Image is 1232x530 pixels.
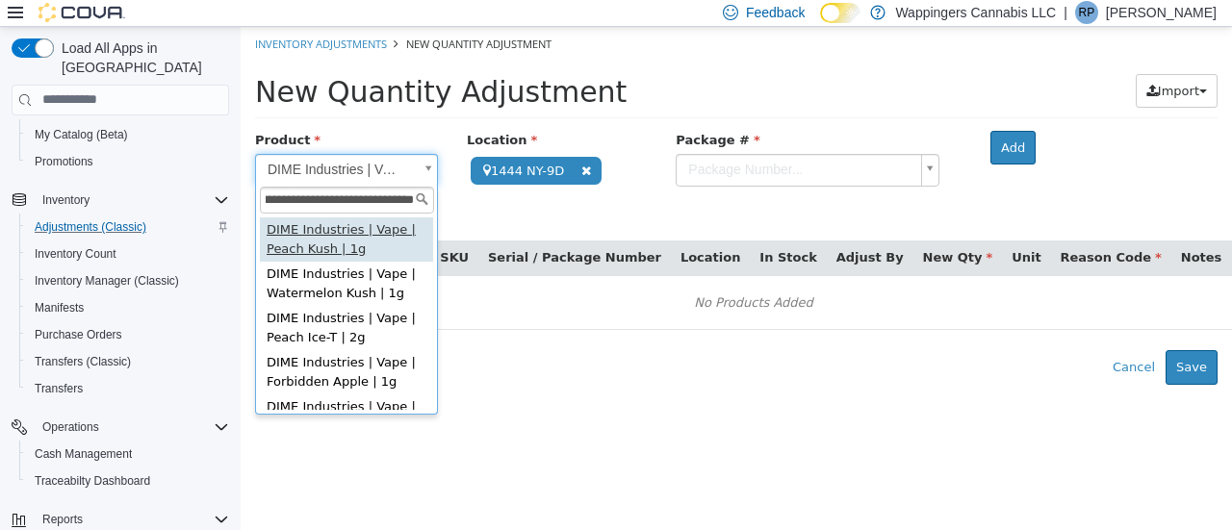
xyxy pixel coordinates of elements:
span: Load All Apps in [GEOGRAPHIC_DATA] [54,38,229,77]
span: Operations [42,419,99,435]
span: Inventory [35,189,229,212]
span: Traceabilty Dashboard [27,469,229,492]
button: Inventory Count [19,240,237,267]
span: Inventory Manager (Classic) [27,269,229,292]
span: Reports [42,512,83,527]
span: Inventory Count [27,242,229,265]
span: Inventory Manager (Classic) [35,273,179,289]
p: | [1064,1,1067,24]
button: My Catalog (Beta) [19,121,237,148]
button: Operations [35,416,107,439]
a: Manifests [27,296,91,319]
button: Manifests [19,294,237,321]
span: RP [1079,1,1095,24]
span: Purchase Orders [35,327,122,342]
span: Transfers [27,377,229,400]
a: Inventory Manager (Classic) [27,269,187,292]
span: DIME Industries | Vape | Peach Kush | 1g [26,195,175,229]
a: Transfers (Classic) [27,350,139,373]
button: Inventory [4,187,237,214]
button: Promotions [19,148,237,175]
span: Cash Management [35,446,132,462]
span: Dark Mode [820,23,821,24]
a: Inventory Count [27,242,124,265]
a: Cash Management [27,442,140,466]
button: Operations [4,414,237,441]
a: Traceabilty Dashboard [27,469,158,492]
span: Manifests [35,300,84,315]
span: Purchase Orders [27,323,229,346]
div: DIME Industries | Vape | Forbidden Apple | 1g [19,323,192,367]
span: My Catalog (Beta) [27,123,229,146]
button: Cash Management [19,441,237,467]
span: Promotions [27,150,229,173]
span: Adjustments (Classic) [35,219,146,235]
span: Promotions [35,154,93,169]
div: DIME Industries | Vape | Peach Ice-T | 2g [19,279,192,323]
p: Wappingers Cannabis LLC [895,1,1056,24]
button: Inventory Manager (Classic) [19,267,237,294]
button: Transfers (Classic) [19,348,237,375]
p: [PERSON_NAME] [1106,1,1217,24]
span: Traceabilty Dashboard [35,473,150,489]
div: DIME Industries | Vape | Wedding Cake | 1g [19,367,192,412]
button: Inventory [35,189,97,212]
span: Inventory [42,192,90,208]
span: Manifests [27,296,229,319]
a: Promotions [27,150,101,173]
div: Ripal Patel [1075,1,1098,24]
span: Operations [35,416,229,439]
span: Transfers (Classic) [27,350,229,373]
a: Transfers [27,377,90,400]
span: My Catalog (Beta) [35,127,128,142]
span: Feedback [746,3,805,22]
a: Adjustments (Classic) [27,215,154,239]
a: Purchase Orders [27,323,130,346]
span: Transfers [35,381,83,396]
span: Transfers (Classic) [35,354,131,369]
button: Traceabilty Dashboard [19,467,237,494]
div: DIME Industries | Vape | Watermelon Kush | 1g [19,235,192,279]
button: Transfers [19,375,237,402]
input: Dark Mode [820,3,860,23]
button: Purchase Orders [19,321,237,348]
img: Cova [38,3,125,22]
span: Cash Management [27,442,229,466]
span: Inventory Count [35,246,116,262]
button: Adjustments (Classic) [19,214,237,240]
a: My Catalog (Beta) [27,123,136,146]
span: Adjustments (Classic) [27,215,229,239]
